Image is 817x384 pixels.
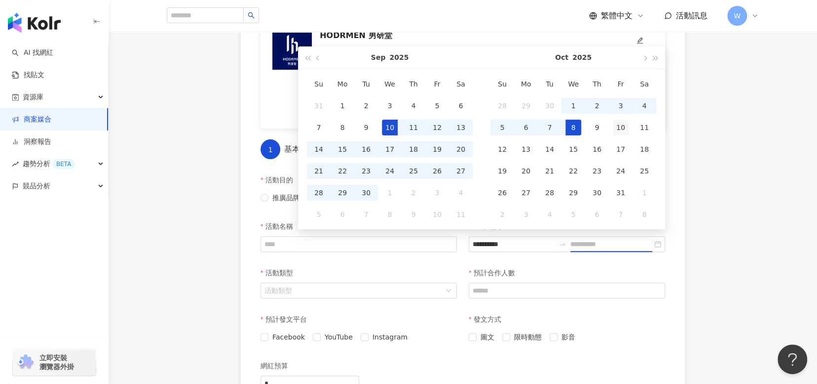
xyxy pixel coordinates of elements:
span: 推廣品牌 [268,192,304,203]
div: 17 [613,141,629,157]
button: 2025 [572,46,592,69]
a: 商案媒合 [12,115,51,125]
td: 2025-09-16 [354,138,378,160]
div: 1 [636,185,652,201]
div: 16 [589,141,605,157]
span: YouTube [321,332,357,342]
div: 8 [334,120,350,135]
img: logo [8,13,61,33]
p: 活動目的 [265,170,293,190]
td: 2025-10-27 [514,182,538,204]
td: 2025-10-30 [585,182,609,204]
div: 24 [613,163,629,179]
th: We [561,73,585,95]
button: edit [627,30,653,50]
td: 2025-11-02 [490,204,514,225]
td: 2025-11-05 [561,204,585,225]
a: searchAI 找網紅 [12,48,53,58]
td: 2025-11-01 [632,182,656,204]
td: 2025-10-17 [609,138,632,160]
th: Su [490,73,514,95]
div: 13 [518,141,534,157]
td: 2025-08-31 [307,95,331,117]
div: 31 [311,98,327,114]
p: 發文方式 [473,309,501,329]
th: Su [307,73,331,95]
div: BETA [52,159,75,169]
span: rise [12,161,19,168]
span: 立即安裝 瀏覽器外掛 [39,353,74,371]
td: 2025-10-19 [490,160,514,182]
td: 2025-09-05 [425,95,449,117]
div: 7 [311,120,327,135]
div: 16 [358,141,374,157]
td: 2025-10-26 [490,182,514,204]
td: 2025-10-23 [585,160,609,182]
div: 14 [311,141,327,157]
td: 2025-09-10 [378,117,402,138]
div: 4 [453,185,469,201]
div: 1 [565,98,581,114]
div: 8 [636,207,652,222]
td: 2025-10-05 [307,204,331,225]
div: 29 [565,185,581,201]
td: 2025-09-21 [307,160,331,182]
p: 預計合作人數 [473,263,515,283]
p: 活動名稱 [265,216,293,236]
div: 10 [613,120,629,135]
div: 11 [406,120,421,135]
td: 2025-09-20 [449,138,473,160]
div: 3 [613,98,629,114]
button: 2025 [389,46,408,69]
div: 10 [382,120,398,135]
p: HODRMEN 男研堂 [320,30,619,41]
div: 28 [542,185,557,201]
div: 2 [494,207,510,222]
button: Sep [371,46,386,69]
td: 2025-10-08 [378,204,402,225]
td: 2025-10-04 [632,95,656,117]
span: 限時動態 [510,332,546,342]
th: Th [585,73,609,95]
div: 4 [636,98,652,114]
td: 2025-10-15 [561,138,585,160]
div: 24 [382,163,398,179]
div: 27 [453,163,469,179]
div: 5 [429,98,445,114]
a: 洞察報告 [12,137,51,147]
td: 2025-09-01 [331,95,354,117]
div: 1 [382,185,398,201]
div: 27 [518,185,534,201]
td: 2025-10-07 [538,117,561,138]
a: chrome extension立即安裝 瀏覽器外掛 [13,349,96,376]
td: 2025-10-08 [561,117,585,138]
div: 22 [565,163,581,179]
div: 18 [636,141,652,157]
td: 2025-09-30 [538,95,561,117]
div: 23 [358,163,374,179]
div: 9 [358,120,374,135]
span: Instagram [369,332,411,342]
div: 21 [542,163,557,179]
td: 2025-10-02 [402,182,425,204]
span: 資源庫 [23,86,43,108]
td: 2025-10-25 [632,160,656,182]
div: 30 [542,98,557,114]
td: 2025-11-06 [585,204,609,225]
th: Tu [354,73,378,95]
td: 2025-11-08 [632,204,656,225]
div: 11 [453,207,469,222]
td: 2025-09-08 [331,117,354,138]
div: 3 [518,207,534,222]
div: 19 [494,163,510,179]
div: 6 [453,98,469,114]
td: 2025-09-14 [307,138,331,160]
div: 25 [636,163,652,179]
div: 6 [589,207,605,222]
div: 3 [429,185,445,201]
p: 網紅預算 [260,356,288,376]
td: 2025-09-06 [449,95,473,117]
iframe: Help Scout Beacon - Open [778,344,807,374]
td: 2025-09-12 [425,117,449,138]
div: 22 [334,163,350,179]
